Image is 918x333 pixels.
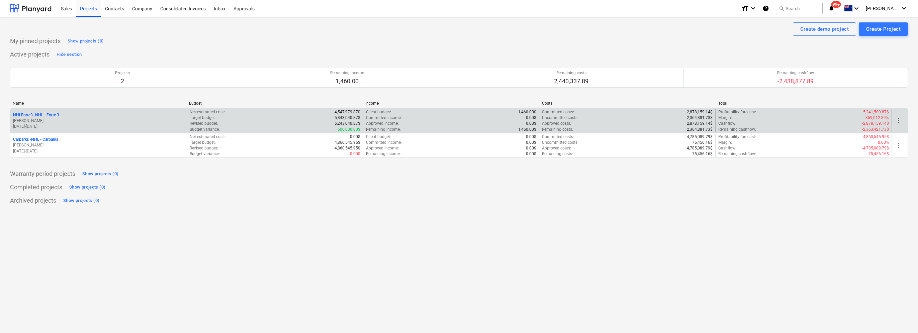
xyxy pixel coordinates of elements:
p: Active projects [10,50,50,59]
p: My pinned projects [10,37,61,45]
p: Target budget : [190,115,216,121]
div: Show projects (0) [68,37,104,45]
p: 2,364,881.73$ [687,127,713,132]
button: Show projects (0) [68,182,107,193]
p: 0.00$ [526,145,536,151]
p: 1,460.00$ [518,127,536,132]
p: 600,000.00$ [338,127,360,132]
p: Remaining cashflow : [718,151,756,157]
p: NHLForte3 - NHL - Forte 3 [13,112,59,118]
p: Carparks - NHL - Carparks [13,137,58,142]
p: -2,363,421.73$ [862,127,889,132]
div: Show projects (0) [69,184,105,191]
p: Completed projects [10,183,62,191]
p: -4,785,089.79$ [862,145,889,151]
p: Remaining costs : [542,127,573,132]
p: 0.00$ [526,134,536,140]
p: Remaining income : [366,127,401,132]
p: 75,456.16$ [692,151,713,157]
p: [DATE] - [DATE] [13,124,184,129]
p: [DATE] - [DATE] [13,148,184,154]
p: Cashflow : [718,121,736,126]
p: Margin : [718,140,732,145]
p: 1,460.00 [330,77,364,85]
p: Remaining income : [366,151,401,157]
div: Name [13,101,184,106]
p: Revised budget : [190,145,218,151]
p: Committed income : [366,140,402,145]
p: Cashflow : [718,145,736,151]
p: Committed costs : [542,109,574,115]
div: Show projects (0) [63,197,99,205]
p: Margin : [718,115,732,121]
p: Uncommitted costs : [542,115,578,121]
button: Hide section [55,49,83,60]
p: 0.00$ [350,134,360,140]
p: 0.00$ [526,115,536,121]
p: -75,456.16$ [867,151,889,157]
div: Create demo project [800,25,849,33]
p: -359,012.39% [864,115,889,121]
p: 5,243,040.87$ [335,121,360,126]
p: Revised budget : [190,121,218,126]
span: more_vert [895,117,903,125]
p: 0.00% [878,140,889,145]
button: Show projects (0) [62,195,101,206]
span: more_vert [895,141,903,149]
p: 2,364,881.73$ [687,115,713,121]
div: Create Project [866,25,901,33]
p: Committed costs : [542,134,574,140]
p: Remaining cashflow [777,70,814,76]
p: Approved income : [366,121,399,126]
button: Create Project [859,22,908,36]
p: Client budget : [366,109,391,115]
p: Remaining costs : [542,151,573,157]
p: Remaining costs [554,70,588,76]
p: 2,878,159.14$ [687,109,713,115]
p: Warranty period projects [10,170,75,178]
p: Profitability forecast : [718,134,756,140]
p: -2,438,877.89 [777,77,814,85]
p: Profitability forecast : [718,109,756,115]
div: Show projects (0) [82,170,118,178]
p: 2,440,337.89 [554,77,588,85]
p: -2,878,159.14$ [862,121,889,126]
p: 4,547,979.87$ [335,109,360,115]
p: Remaining income [330,70,364,76]
p: Net estimated cost : [190,134,225,140]
p: 75,456.16$ [692,140,713,145]
p: Net estimated cost : [190,109,225,115]
p: Budget variance : [190,151,220,157]
p: Client budget : [366,134,391,140]
p: 4,860,545.95$ [335,140,360,145]
p: Approved costs : [542,121,571,126]
button: Show projects (0) [66,36,105,46]
div: Income [365,101,536,106]
p: Approved costs : [542,145,571,151]
p: 0.00$ [526,151,536,157]
p: Uncommitted costs : [542,140,578,145]
p: 1,460.00$ [518,109,536,115]
p: 5,843,040.87$ [335,115,360,121]
p: 4,785,089.79$ [687,145,713,151]
p: Remaining cashflow : [718,127,756,132]
p: [PERSON_NAME] [13,142,184,148]
p: Budget variance : [190,127,220,132]
div: Costs [542,101,713,106]
p: Target budget : [190,140,216,145]
p: 2 [115,77,130,85]
p: [PERSON_NAME] [13,118,184,124]
p: 0.00$ [526,140,536,145]
p: 4,785,089.79$ [687,134,713,140]
p: -4,860,545.95$ [862,134,889,140]
p: Approved income : [366,145,399,151]
p: 4,860,545.95$ [335,145,360,151]
p: 2,878,159.14$ [687,121,713,126]
div: Hide section [57,51,82,59]
div: Carparks -NHL - Carparks[PERSON_NAME][DATE]-[DATE] [13,137,184,154]
div: Total [718,101,889,106]
div: Budget [189,101,360,106]
p: 0.00$ [526,121,536,126]
div: NHLForte3 -NHL - Forte 3[PERSON_NAME][DATE]-[DATE] [13,112,184,129]
p: -5,241,580.87$ [862,109,889,115]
